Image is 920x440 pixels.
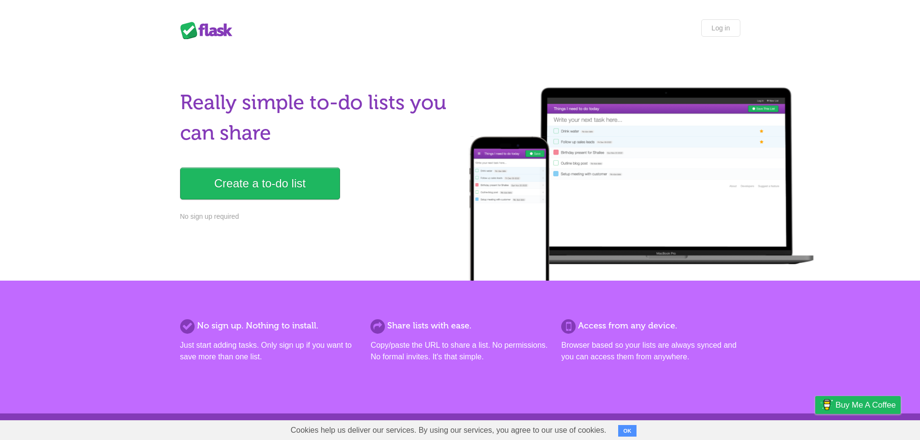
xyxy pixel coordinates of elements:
h2: Access from any device. [561,319,740,332]
p: No sign up required [180,212,454,222]
button: OK [618,425,637,437]
h1: Really simple to-do lists you can share [180,87,454,148]
p: Just start adding tasks. Only sign up if you want to save more than one list. [180,340,359,363]
h2: Share lists with ease. [370,319,549,332]
span: Cookies help us deliver our services. By using our services, you agree to our use of cookies. [281,421,616,440]
h2: No sign up. Nothing to install. [180,319,359,332]
a: Create a to-do list [180,168,340,199]
p: Browser based so your lists are always synced and you can access them from anywhere. [561,340,740,363]
a: Log in [701,19,740,37]
a: Buy me a coffee [815,396,901,414]
div: Flask Lists [180,22,238,39]
span: Buy me a coffee [835,397,896,413]
p: Copy/paste the URL to share a list. No permissions. No formal invites. It's that simple. [370,340,549,363]
img: Buy me a coffee [820,397,833,413]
